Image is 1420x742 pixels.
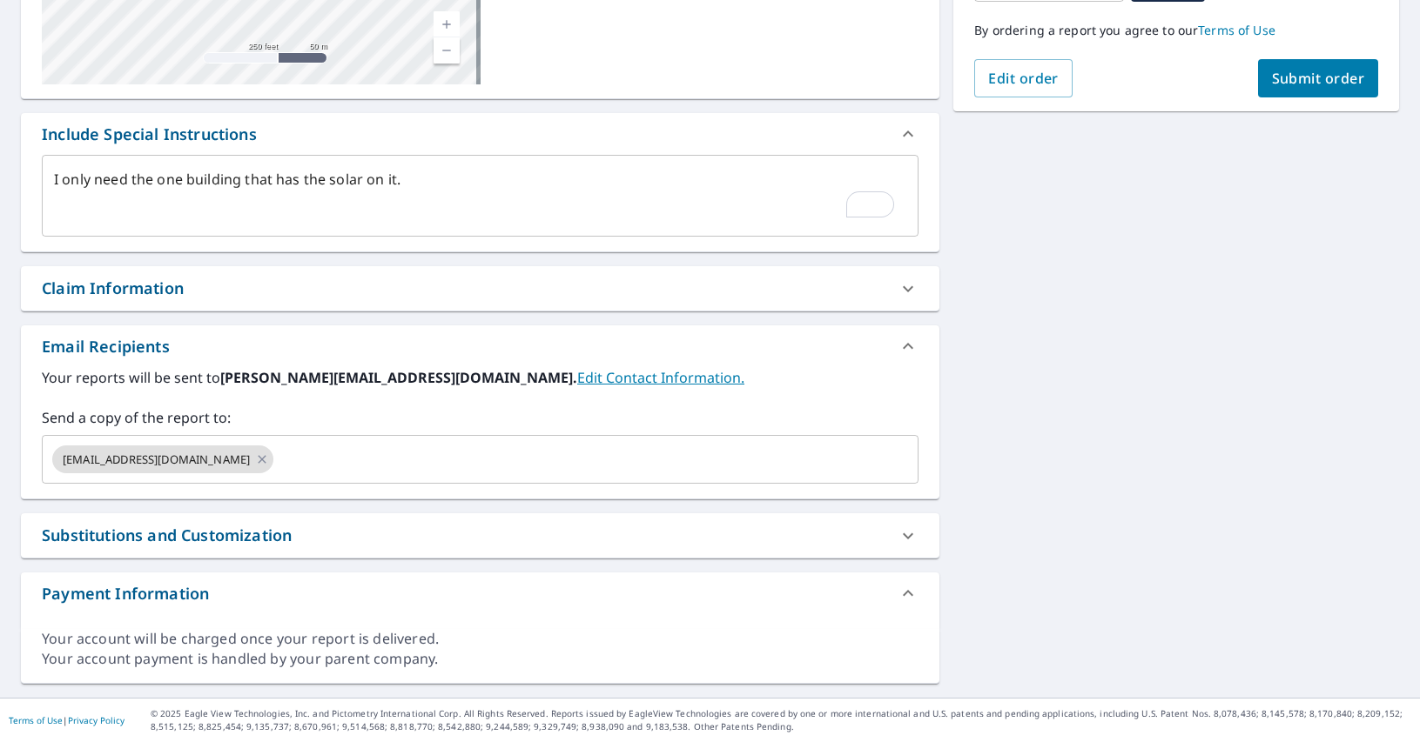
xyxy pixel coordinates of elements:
a: EditContactInfo [577,368,744,387]
a: Terms of Use [1198,22,1275,38]
div: Include Special Instructions [21,113,939,155]
label: Send a copy of the report to: [42,407,919,428]
span: [EMAIL_ADDRESS][DOMAIN_NAME] [52,451,260,468]
button: Submit order [1258,59,1379,97]
div: [EMAIL_ADDRESS][DOMAIN_NAME] [52,445,273,473]
span: Submit order [1272,69,1365,88]
a: Current Level 17, Zoom Out [434,37,460,64]
a: Terms of Use [9,714,63,726]
div: Payment Information [42,582,209,605]
textarea: To enrich screen reader interactions, please activate Accessibility in Grammarly extension settings [54,171,906,221]
a: Current Level 17, Zoom In [434,11,460,37]
div: Claim Information [42,277,184,300]
div: Your account will be charged once your report is delivered. [42,629,919,649]
p: | [9,715,125,725]
div: Substitutions and Customization [21,513,939,558]
div: Email Recipients [21,325,939,367]
div: Claim Information [21,266,939,311]
div: Your account payment is handled by your parent company. [42,649,919,669]
div: Include Special Instructions [42,123,257,146]
b: [PERSON_NAME][EMAIL_ADDRESS][DOMAIN_NAME]. [220,368,577,387]
a: Privacy Policy [68,714,125,726]
span: Edit order [988,69,1059,88]
p: © 2025 Eagle View Technologies, Inc. and Pictometry International Corp. All Rights Reserved. Repo... [151,707,1411,733]
p: By ordering a report you agree to our [974,23,1378,38]
button: Edit order [974,59,1073,97]
div: Payment Information [21,572,939,614]
div: Substitutions and Customization [42,524,292,547]
div: Email Recipients [42,335,170,358]
label: Your reports will be sent to [42,367,919,388]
